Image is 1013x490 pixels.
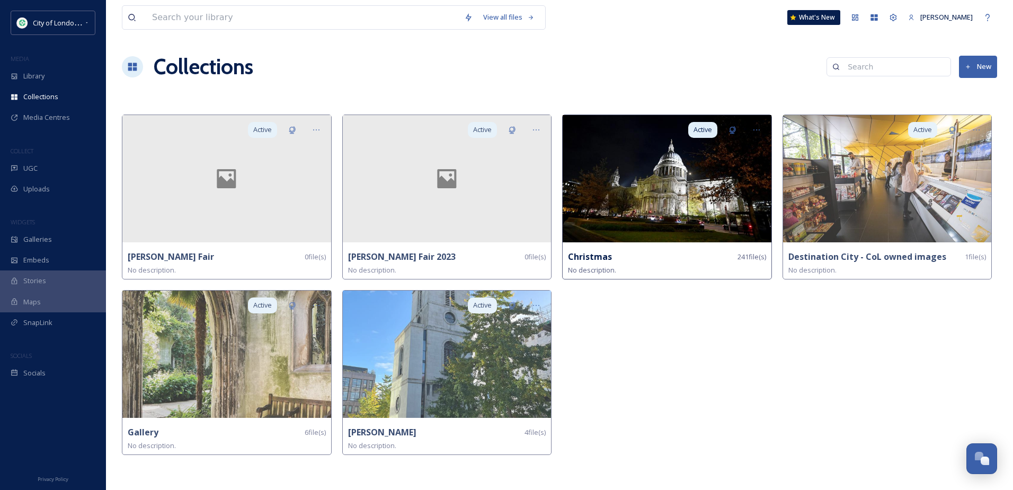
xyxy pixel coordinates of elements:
[23,184,50,194] span: Uploads
[122,291,331,418] img: yaroslava_kirichok-17960622001684670.jpg
[253,300,272,310] span: Active
[154,51,253,83] a: Collections
[17,17,28,28] img: 354633849_641918134643224_7365946917959491822_n.jpg
[128,265,176,275] span: No description.
[525,252,546,262] span: 0 file(s)
[473,300,492,310] span: Active
[23,112,70,122] span: Media Centres
[348,441,396,450] span: No description.
[23,71,45,81] span: Library
[305,252,326,262] span: 0 file(s)
[38,472,68,485] a: Privacy Policy
[788,265,837,275] span: No description.
[966,443,997,474] button: Open Chat
[348,265,396,275] span: No description.
[348,426,416,438] strong: [PERSON_NAME]
[23,255,49,265] span: Embeds
[128,251,214,262] strong: [PERSON_NAME] Fair
[348,251,456,262] strong: [PERSON_NAME] Fair 2023
[128,441,176,450] span: No description.
[568,251,612,262] strong: Christmas
[147,6,459,29] input: Search your library
[842,56,945,77] input: Search
[23,318,52,328] span: SnapLink
[11,55,29,63] span: MEDIA
[11,218,35,226] span: WIDGETS
[11,352,32,360] span: SOCIALS
[737,252,766,262] span: 241 file(s)
[965,252,986,262] span: 1 file(s)
[23,234,52,244] span: Galleries
[478,7,540,28] a: View all files
[783,115,992,242] img: jamiesmithphoto-5010.jpg
[788,251,946,262] strong: Destination City - CoL owned images
[343,291,552,418] img: martin.w.edge-17999766943534133.jpg
[23,276,46,286] span: Stories
[11,147,33,155] span: COLLECT
[128,426,158,438] strong: Gallery
[23,163,38,173] span: UGC
[787,10,840,25] a: What's New
[23,92,58,102] span: Collections
[913,125,932,135] span: Active
[568,265,616,275] span: No description.
[23,297,41,307] span: Maps
[903,7,978,28] a: [PERSON_NAME]
[694,125,712,135] span: Active
[33,17,118,28] span: City of London Corporation
[473,125,492,135] span: Active
[253,125,272,135] span: Active
[563,115,771,242] img: CoL_8thDec_0247.jpg
[305,427,326,437] span: 6 file(s)
[38,476,68,483] span: Privacy Policy
[959,56,997,77] button: New
[920,12,973,22] span: [PERSON_NAME]
[525,427,546,437] span: 4 file(s)
[23,368,46,378] span: Socials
